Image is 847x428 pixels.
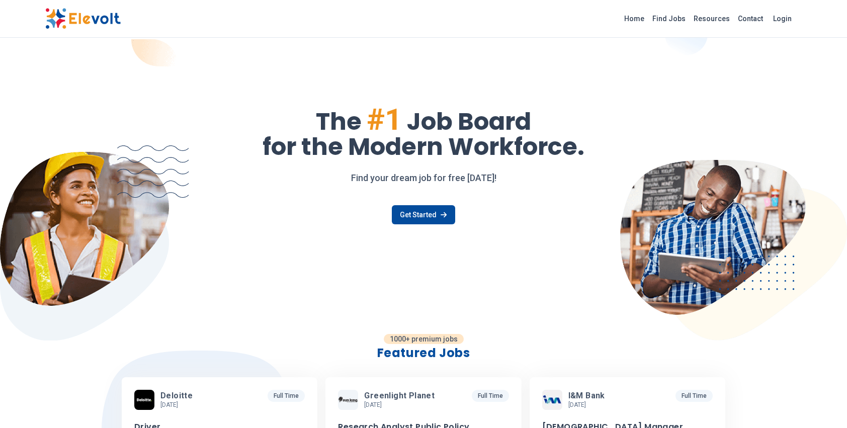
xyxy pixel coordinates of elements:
[690,11,734,27] a: Resources
[160,401,197,409] p: [DATE]
[568,401,609,409] p: [DATE]
[45,171,802,185] p: Find your dream job for free [DATE]!
[364,391,435,401] span: Greenlight Planet
[122,345,725,361] h2: Featured Jobs
[338,396,358,403] img: Greenlight Planet
[134,390,154,410] img: Deloitte
[734,11,767,27] a: Contact
[542,390,562,410] img: I&M Bank
[392,205,455,224] a: Get Started
[160,391,193,401] span: Deloitte
[364,401,439,409] p: [DATE]
[45,105,802,159] h1: The Job Board for the Modern Workforce.
[472,390,509,402] p: Full Time
[648,11,690,27] a: Find Jobs
[45,8,121,29] img: Elevolt
[620,11,648,27] a: Home
[767,9,798,29] a: Login
[675,390,713,402] p: Full Time
[568,391,605,401] span: I&M Bank
[367,102,402,137] span: #1
[268,390,305,402] p: Full Time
